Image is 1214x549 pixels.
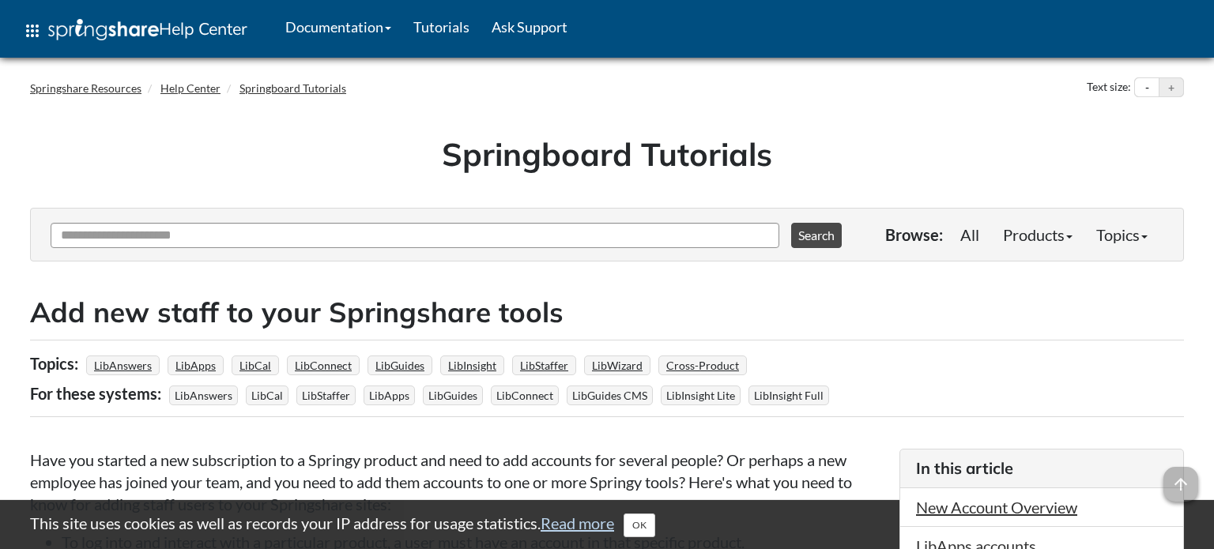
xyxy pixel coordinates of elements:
a: New Account Overview [916,498,1077,517]
span: apps [23,21,42,40]
h3: In this article [916,457,1167,479]
a: LibConnect [292,354,354,377]
span: LibApps [364,385,415,405]
button: Search [791,223,842,248]
a: Ask Support [481,7,579,47]
a: All [948,219,991,250]
a: Springboard Tutorials [239,81,346,95]
a: Tutorials [402,7,481,47]
div: For these systems: [30,378,165,408]
span: LibAnswers [169,385,238,405]
a: LibWizard [590,354,645,377]
a: LibCal [237,354,273,377]
a: Cross-Product [664,354,741,377]
span: LibConnect [491,385,559,405]
a: LibAnswers [92,354,154,377]
a: Topics [1084,219,1159,250]
span: LibGuides [423,385,483,405]
a: arrow_upward [1163,468,1198,487]
a: Help Center [160,81,221,95]
button: Decrease text size [1135,78,1159,97]
div: This site uses cookies as well as records your IP address for usage statistics. [14,512,1200,537]
a: Springshare Resources [30,81,141,95]
a: LibStaffer [518,354,571,377]
a: LibInsight [446,354,499,377]
div: Text size: [1084,77,1134,98]
p: Browse: [885,224,943,246]
h1: Springboard Tutorials [42,132,1172,176]
a: LibGuides [373,354,427,377]
a: apps Help Center [12,7,258,55]
h2: Add new staff to your Springshare tools [30,293,1184,332]
span: LibInsight Full [748,385,829,405]
a: LibApps [173,354,218,377]
span: LibCal [246,385,288,405]
a: Documentation [274,7,402,47]
div: Topics: [30,348,82,378]
button: Increase text size [1159,78,1183,97]
img: Springshare [48,19,159,40]
p: Have you started a new subscription to a Springy product and need to add accounts for several peo... [30,449,884,515]
span: Help Center [159,18,247,39]
span: arrow_upward [1163,467,1198,502]
span: LibInsight Lite [661,385,741,405]
a: Products [991,219,1084,250]
span: LibGuides CMS [567,385,653,405]
span: LibStaffer [296,385,356,405]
